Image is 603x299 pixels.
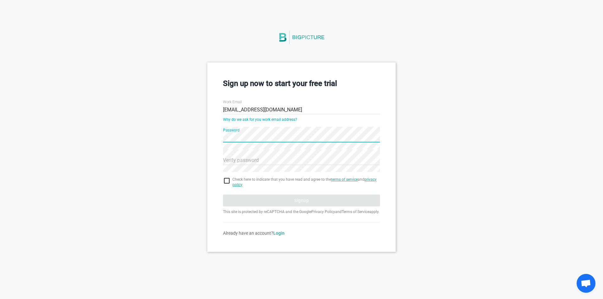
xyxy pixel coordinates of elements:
[278,24,325,51] img: BigPicture
[331,177,358,182] a: terms of service
[223,117,297,122] a: Why do we ask for you work email address?
[311,210,335,214] a: Privacy Policy
[342,210,369,214] a: Terms of Service
[273,231,285,236] a: Login
[223,195,380,206] button: Signup
[223,209,380,215] p: This site is protected by reCAPTCHA and the Google and apply.
[232,177,377,187] a: privacy policy
[223,230,380,236] div: Already have an account?
[232,177,380,188] span: Check here to indicate that you have read and agree to the and
[577,274,595,293] a: Open chat
[223,78,380,89] h3: Sign up now to start your free trial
